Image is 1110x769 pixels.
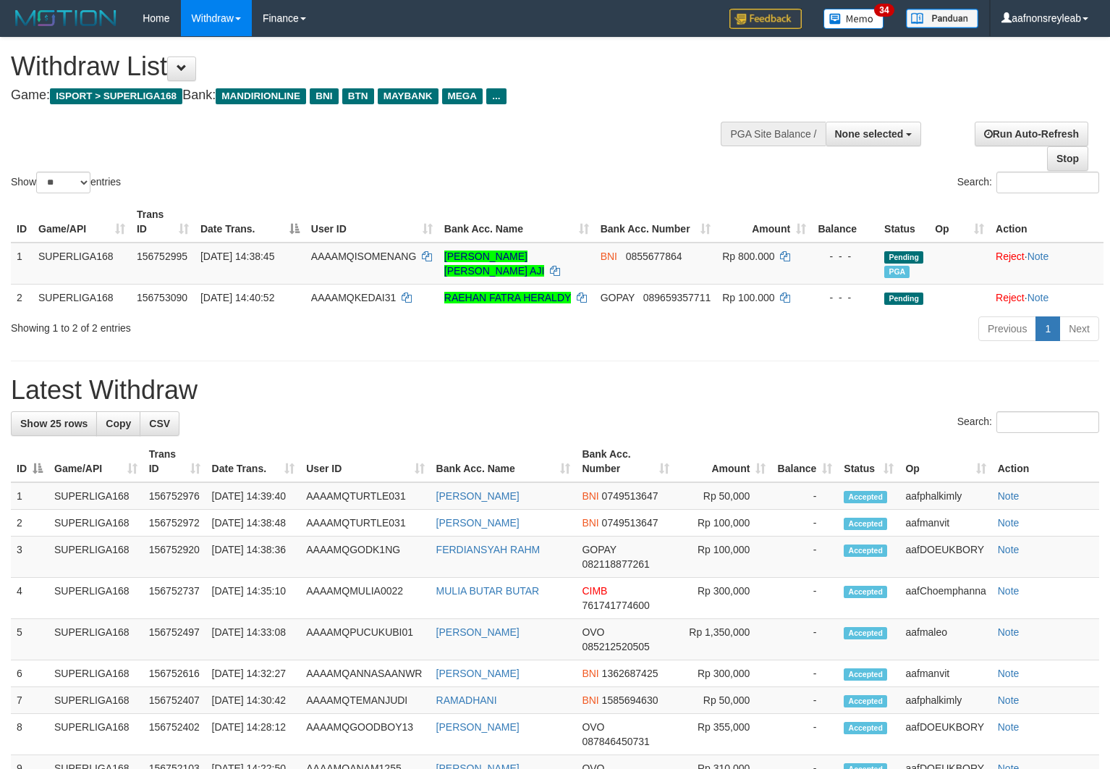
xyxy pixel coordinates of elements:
td: - [771,537,838,578]
th: Balance [812,201,878,243]
span: BNI [582,517,598,529]
th: Bank Acc. Name: activate to sort column ascending [439,201,595,243]
td: Rp 1,350,000 [675,619,771,660]
a: Run Auto-Refresh [975,122,1088,146]
td: aafphalkimly [899,482,991,510]
a: Note [998,585,1020,597]
td: 156752972 [143,510,206,537]
td: AAAAMQPUCUKUBI01 [300,619,430,660]
input: Search: [996,411,1099,433]
a: RAEHAN FATRA HERALDY [444,292,571,303]
img: Button%20Memo.svg [823,9,884,29]
td: AAAAMQTEMANJUDI [300,687,430,714]
td: SUPERLIGA168 [48,578,143,619]
td: [DATE] 14:38:48 [206,510,301,537]
span: Copy [106,418,131,429]
label: Search: [957,411,1099,433]
span: Accepted [844,545,887,557]
span: OVO [582,721,604,733]
span: OVO [582,626,604,638]
a: MULIA BUTAR BUTAR [436,585,540,597]
span: Copy 089659357711 to clipboard [643,292,711,303]
th: User ID: activate to sort column ascending [300,441,430,482]
td: SUPERLIGA168 [33,243,131,285]
a: [PERSON_NAME] [436,626,520,638]
a: Reject [996,251,1025,262]
a: FERDIANSYAH RAHM [436,544,541,555]
td: 156752497 [143,619,206,660]
td: - [771,687,838,714]
span: Rp 800.000 [722,251,774,262]
h1: Withdraw List [11,52,726,81]
span: Show 25 rows [20,418,88,429]
td: SUPERLIGA168 [48,619,143,660]
th: Amount: activate to sort column ascending [675,441,771,482]
td: 156752920 [143,537,206,578]
span: Accepted [844,518,887,530]
th: Trans ID: activate to sort column ascending [131,201,195,243]
span: Rp 100.000 [722,292,774,303]
a: [PERSON_NAME] [436,668,520,679]
a: 1 [1035,316,1060,341]
div: PGA Site Balance / [721,122,825,146]
td: · [990,243,1103,285]
th: Status: activate to sort column ascending [838,441,899,482]
div: Showing 1 to 2 of 2 entries [11,315,452,335]
td: AAAAMQGOODBOY13 [300,714,430,755]
td: aafphalkimly [899,687,991,714]
th: ID: activate to sort column descending [11,441,48,482]
span: Accepted [844,627,887,639]
a: Reject [996,292,1025,303]
td: Rp 100,000 [675,537,771,578]
td: 156752407 [143,687,206,714]
span: MANDIRIONLINE [216,88,306,104]
td: SUPERLIGA168 [48,482,143,510]
a: Note [998,668,1020,679]
span: Copy 0855677864 to clipboard [626,251,682,262]
span: 156753090 [137,292,187,303]
th: Amount: activate to sort column ascending [716,201,812,243]
span: Copy 085212520505 to clipboard [582,641,649,652]
img: panduan.png [906,9,978,28]
div: - - - [818,290,873,305]
span: CIMB [582,585,607,597]
a: Stop [1047,146,1088,171]
span: BNI [582,668,598,679]
td: · [990,284,1103,311]
td: SUPERLIGA168 [48,510,143,537]
span: BNI [601,251,617,262]
th: Date Trans.: activate to sort column descending [195,201,305,243]
td: 3 [11,537,48,578]
span: ... [486,88,506,104]
td: SUPERLIGA168 [48,660,143,687]
a: Previous [978,316,1036,341]
td: 1 [11,482,48,510]
h1: Latest Withdraw [11,376,1099,405]
a: CSV [140,411,179,436]
span: AAAAMQISOMENANG [311,251,416,262]
th: Bank Acc. Name: activate to sort column ascending [431,441,577,482]
th: Op: activate to sort column ascending [929,201,990,243]
td: aafmaleo [899,619,991,660]
td: 8 [11,714,48,755]
td: Rp 355,000 [675,714,771,755]
select: Showentries [36,172,90,193]
td: [DATE] 14:30:42 [206,687,301,714]
th: Date Trans.: activate to sort column ascending [206,441,301,482]
td: 156752737 [143,578,206,619]
td: aafChoemphanna [899,578,991,619]
a: [PERSON_NAME] [436,490,520,502]
td: 1 [11,243,33,285]
td: Rp 300,000 [675,660,771,687]
a: Note [998,544,1020,555]
a: [PERSON_NAME] [PERSON_NAME] AJI [444,251,544,277]
span: 34 [874,4,894,17]
span: Copy 761741774600 to clipboard [582,600,649,611]
img: Feedback.jpg [729,9,802,29]
td: 4 [11,578,48,619]
th: Trans ID: activate to sort column ascending [143,441,206,482]
th: User ID: activate to sort column ascending [305,201,439,243]
a: Next [1059,316,1099,341]
a: [PERSON_NAME] [436,721,520,733]
span: MAYBANK [378,88,439,104]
